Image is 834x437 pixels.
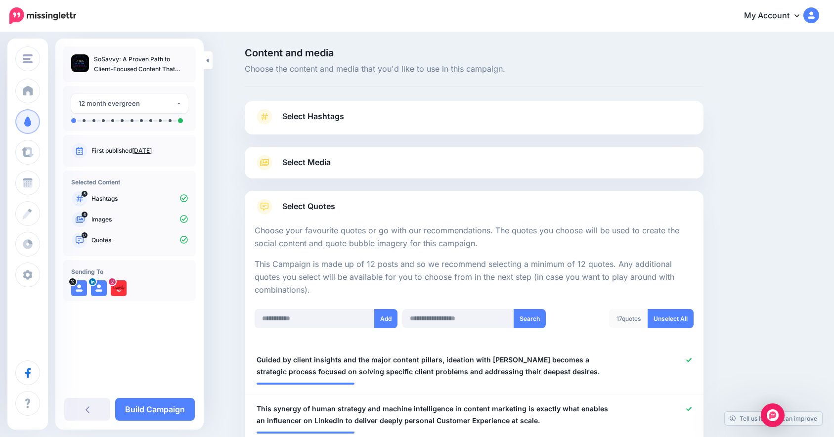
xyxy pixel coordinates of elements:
[91,146,188,155] p: First published
[91,215,188,224] p: Images
[609,309,648,328] div: quotes
[82,212,88,218] span: 6
[91,194,188,203] p: Hashtags
[282,110,344,123] span: Select Hashtags
[374,309,397,328] button: Add
[245,63,703,76] span: Choose the content and media that you'd like to use in this campaign.
[79,98,176,109] div: 12 month evergreen
[111,280,127,296] img: 118864060_311124449985185_2668079375079310302_n-bsa100533.jpg
[255,155,694,171] a: Select Media
[255,224,694,250] p: Choose your favourite quotes or go with our recommendations. The quotes you choose will be used t...
[257,354,617,378] span: Guided by client insights and the major content pillars, ideation with [PERSON_NAME] becomes a st...
[725,412,822,425] a: Tell us how we can improve
[82,191,88,197] span: 5
[245,48,703,58] span: Content and media
[255,109,694,134] a: Select Hashtags
[282,200,335,213] span: Select Quotes
[71,54,89,72] img: 77030315c805ff66b3d31934fad6744c_thumb.jpg
[132,147,152,154] a: [DATE]
[91,280,107,296] img: user_default_image.png
[761,403,785,427] div: Open Intercom Messenger
[82,232,88,238] span: 17
[255,199,694,224] a: Select Quotes
[94,54,188,74] p: SoSavvy: A Proven Path to Client-Focused Content That Converts on LinkedIn
[648,309,694,328] a: Unselect All
[255,258,694,297] p: This Campaign is made up of 12 posts and so we recommend selecting a minimum of 12 quotes. Any ad...
[71,280,87,296] img: user_default_image.png
[616,315,622,322] span: 17
[282,156,331,169] span: Select Media
[71,268,188,275] h4: Sending To
[734,4,819,28] a: My Account
[71,178,188,186] h4: Selected Content
[23,54,33,63] img: menu.png
[514,309,546,328] button: Search
[257,403,617,427] span: This synergy of human strategy and machine intelligence in content marketing is exactly what enab...
[9,7,76,24] img: Missinglettr
[91,236,188,245] p: Quotes
[71,94,188,113] button: 12 month evergreen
